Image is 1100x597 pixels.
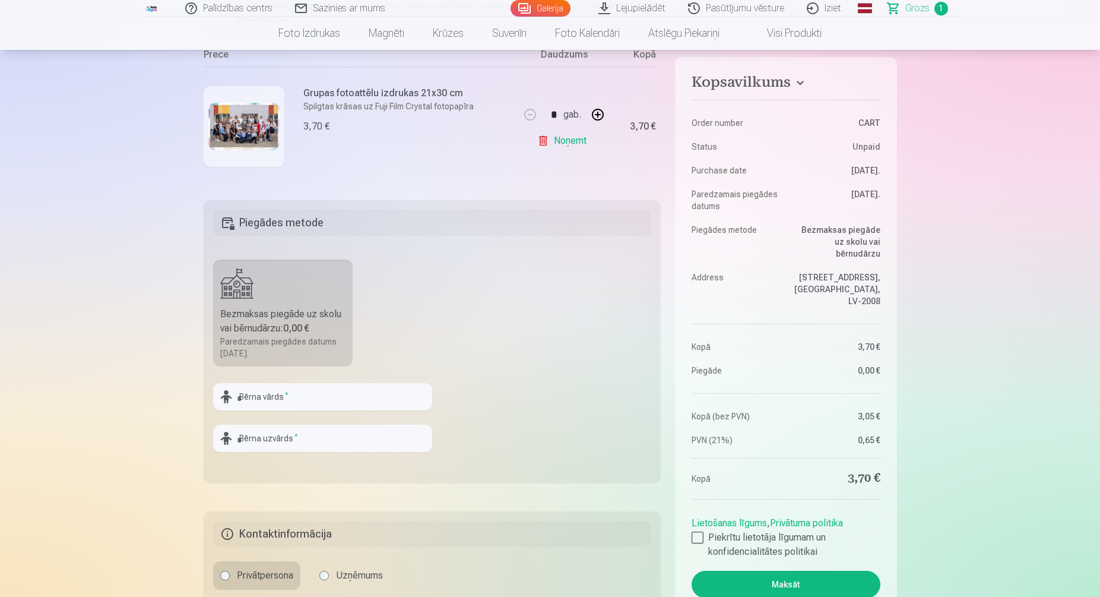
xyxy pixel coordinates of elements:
div: 3,70 € [303,119,329,134]
dd: 3,70 € [792,341,880,353]
div: Prece [204,48,520,67]
a: Lietošanas līgums [692,517,767,529]
dd: 3,70 € [792,470,880,487]
dd: CART [792,117,880,129]
a: Noņemt [537,129,591,153]
div: 3,70 € [630,123,656,130]
a: Foto izdrukas [264,17,354,50]
span: Grozs [905,1,930,15]
span: Unpaid [852,141,880,153]
dd: [DATE]. [792,188,880,212]
img: /fa3 [145,5,158,12]
a: Krūzes [419,17,478,50]
h6: Grupas fotoattēlu izdrukas 21x30 cm [303,86,474,100]
dd: 0,65 € [792,434,880,446]
b: 0,00 € [283,323,309,334]
dt: Order number [692,117,780,129]
a: Privātuma politika [770,517,843,529]
label: Piekrītu lietotāja līgumam un konfidencialitātes politikai [692,530,880,559]
dt: Status [692,141,780,153]
dt: Paredzamais piegādes datums [692,188,780,212]
dd: [DATE]. [792,165,880,176]
dt: PVN (21%) [692,434,780,446]
div: Bezmaksas piegāde uz skolu vai bērnudārzu : [220,307,346,336]
a: Visi produkti [734,17,836,50]
dt: Address [692,271,780,307]
div: , [692,511,880,559]
h5: Kontaktinformācija [213,521,652,547]
span: 1 [934,2,948,15]
a: Magnēti [354,17,419,50]
dd: [STREET_ADDRESS], [GEOGRAPHIC_DATA], LV-2008 [792,271,880,307]
a: Atslēgu piekariņi [634,17,734,50]
label: Privātpersona [213,561,300,590]
div: gab. [563,100,581,129]
dd: 0,00 € [792,365,880,377]
a: Foto kalendāri [541,17,634,50]
label: Uzņēmums [312,561,390,590]
dd: Bezmaksas piegāde uz skolu vai bērnudārzu [792,224,880,260]
dt: Piegādes metode [692,224,780,260]
p: Spilgtas krāsas uz Fuji Film Crystal fotopapīra [303,100,474,112]
a: Suvenīri [478,17,541,50]
dt: Kopā (bez PVN) [692,410,780,422]
dt: Purchase date [692,165,780,176]
div: Paredzamais piegādes datums [DATE]. [220,336,346,359]
input: Uzņēmums [319,571,329,580]
div: Daudzums [519,48,608,67]
button: Kopsavilkums [692,74,880,95]
dd: 3,05 € [792,410,880,422]
dt: Kopā [692,470,780,487]
dt: Kopā [692,341,780,353]
input: Privātpersona [220,571,230,580]
div: Kopā [608,48,656,67]
h5: Piegādes metode [213,210,652,236]
dt: Piegāde [692,365,780,377]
